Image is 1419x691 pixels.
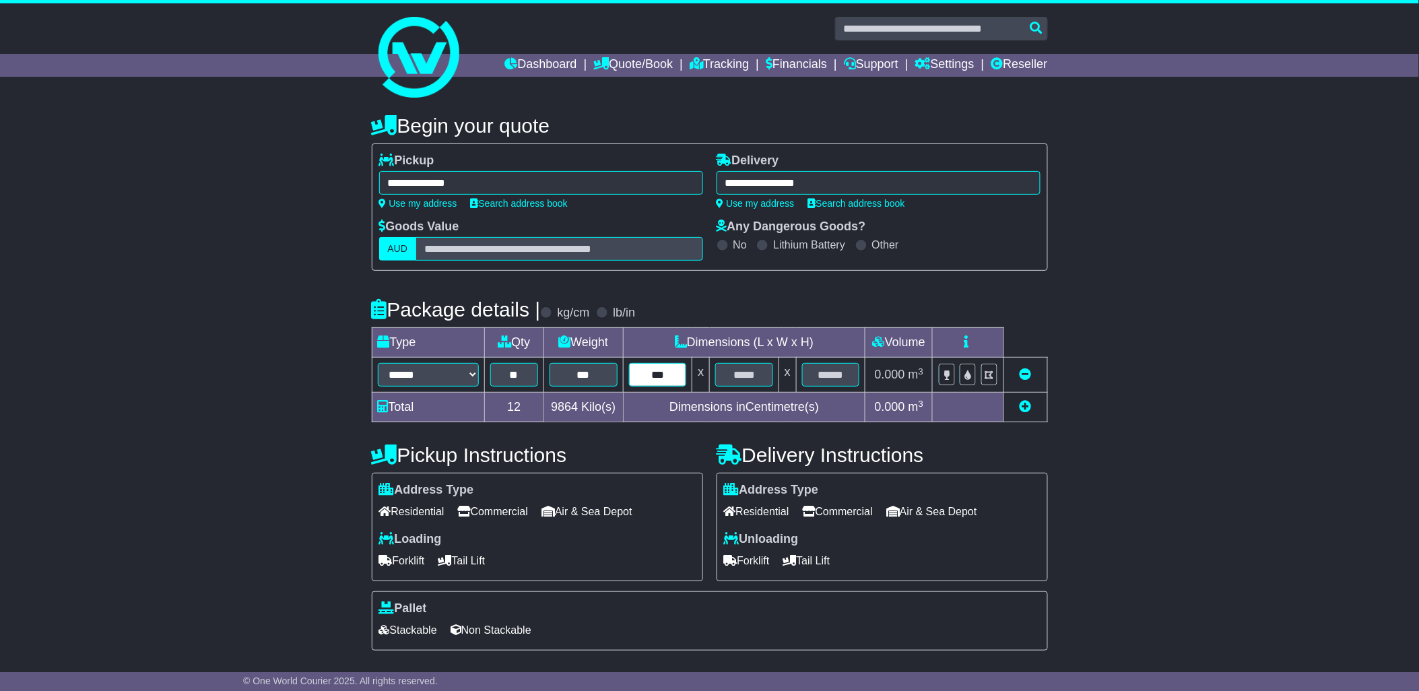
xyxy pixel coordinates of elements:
[379,601,427,616] label: Pallet
[783,550,830,571] span: Tail Lift
[372,393,484,422] td: Total
[724,532,799,547] label: Unloading
[872,238,899,251] label: Other
[623,393,865,422] td: Dimensions in Centimetre(s)
[243,676,438,686] span: © One World Courier 2025. All rights reserved.
[724,483,819,498] label: Address Type
[379,532,442,547] label: Loading
[505,54,577,77] a: Dashboard
[733,238,747,251] label: No
[808,198,905,209] a: Search address book
[724,501,789,522] span: Residential
[557,306,589,321] label: kg/cm
[717,220,866,234] label: Any Dangerous Goods?
[379,550,425,571] span: Forklift
[379,220,459,234] label: Goods Value
[438,550,486,571] span: Tail Lift
[692,358,710,393] td: x
[593,54,673,77] a: Quote/Book
[484,328,543,358] td: Qty
[471,198,568,209] a: Search address book
[766,54,827,77] a: Financials
[717,198,795,209] a: Use my address
[551,400,578,414] span: 9864
[484,393,543,422] td: 12
[803,501,873,522] span: Commercial
[915,54,975,77] a: Settings
[865,328,933,358] td: Volume
[779,358,796,393] td: x
[543,393,623,422] td: Kilo(s)
[886,501,977,522] span: Air & Sea Depot
[379,154,434,168] label: Pickup
[451,620,531,640] span: Non Stackable
[909,400,924,414] span: m
[379,483,474,498] label: Address Type
[1020,368,1032,381] a: Remove this item
[724,550,770,571] span: Forklift
[372,444,703,466] h4: Pickup Instructions
[773,238,845,251] label: Lithium Battery
[1020,400,1032,414] a: Add new item
[991,54,1047,77] a: Reseller
[458,501,528,522] span: Commercial
[379,198,457,209] a: Use my address
[613,306,635,321] label: lb/in
[543,328,623,358] td: Weight
[541,501,632,522] span: Air & Sea Depot
[372,114,1048,137] h4: Begin your quote
[717,444,1048,466] h4: Delivery Instructions
[379,237,417,261] label: AUD
[372,298,541,321] h4: Package details |
[875,400,905,414] span: 0.000
[717,154,779,168] label: Delivery
[623,328,865,358] td: Dimensions (L x W x H)
[379,501,444,522] span: Residential
[379,620,437,640] span: Stackable
[690,54,749,77] a: Tracking
[909,368,924,381] span: m
[919,399,924,409] sup: 3
[919,366,924,376] sup: 3
[372,328,484,358] td: Type
[875,368,905,381] span: 0.000
[844,54,898,77] a: Support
